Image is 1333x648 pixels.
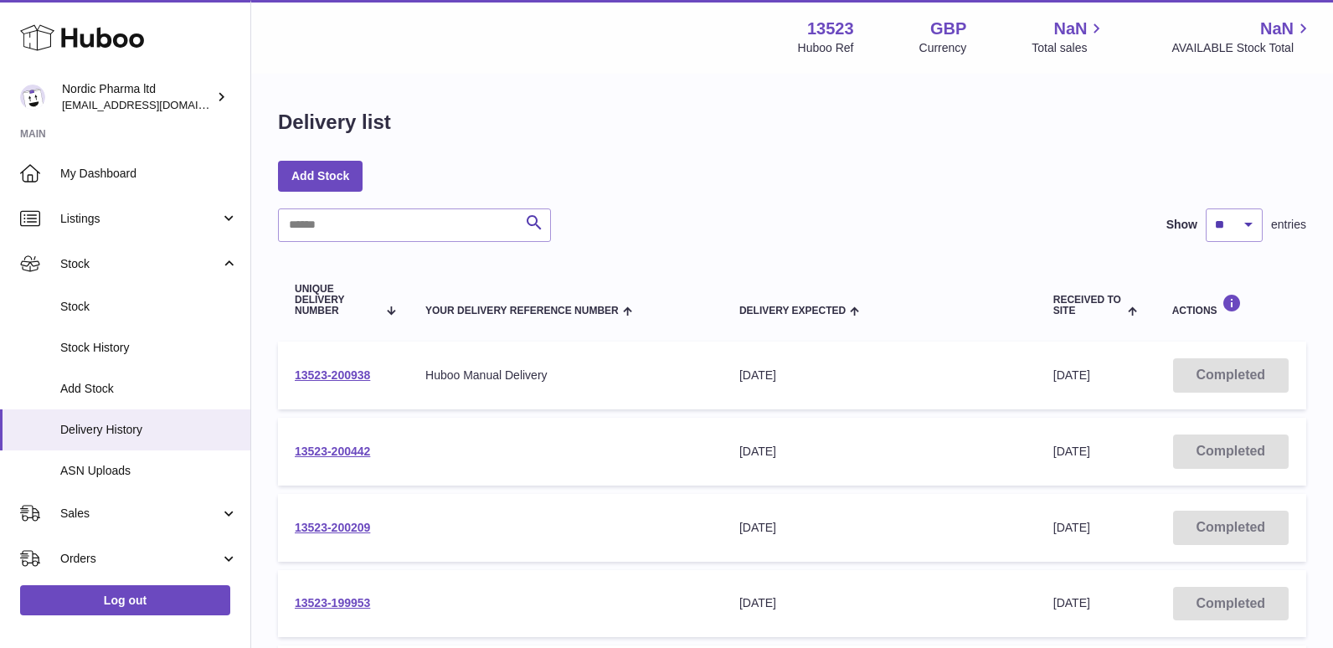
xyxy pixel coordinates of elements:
a: 13523-200938 [295,368,370,382]
div: Huboo Ref [798,40,854,56]
div: Actions [1172,294,1289,316]
span: [EMAIL_ADDRESS][DOMAIN_NAME] [62,98,246,111]
span: [DATE] [1053,521,1090,534]
a: NaN AVAILABLE Stock Total [1171,18,1313,56]
span: Delivery History [60,422,238,438]
span: Listings [60,211,220,227]
span: Total sales [1032,40,1106,56]
span: My Dashboard [60,166,238,182]
strong: GBP [930,18,966,40]
div: [DATE] [739,444,1020,460]
div: Nordic Pharma ltd [62,81,213,113]
span: Your Delivery Reference Number [425,306,619,316]
a: 13523-199953 [295,596,370,609]
span: Add Stock [60,381,238,397]
span: Sales [60,506,220,522]
span: Received to Site [1053,295,1125,316]
div: [DATE] [739,520,1020,536]
span: entries [1271,217,1306,233]
span: Stock [60,256,220,272]
a: 13523-200442 [295,445,370,458]
strong: 13523 [807,18,854,40]
span: ASN Uploads [60,463,238,479]
label: Show [1166,217,1197,233]
a: 13523-200209 [295,521,370,534]
a: Log out [20,585,230,615]
span: [DATE] [1053,368,1090,382]
img: chika.alabi@nordicpharma.com [20,85,45,110]
span: Orders [60,551,220,567]
a: Add Stock [278,161,363,191]
span: Stock [60,299,238,315]
span: [DATE] [1053,596,1090,609]
div: Currency [919,40,967,56]
div: [DATE] [739,595,1020,611]
span: Unique Delivery Number [295,284,378,317]
span: Stock History [60,340,238,356]
div: Huboo Manual Delivery [425,368,706,383]
span: AVAILABLE Stock Total [1171,40,1313,56]
h1: Delivery list [278,109,391,136]
span: [DATE] [1053,445,1090,458]
span: Delivery Expected [739,306,846,316]
span: NaN [1053,18,1087,40]
a: NaN Total sales [1032,18,1106,56]
span: NaN [1260,18,1294,40]
div: [DATE] [739,368,1020,383]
